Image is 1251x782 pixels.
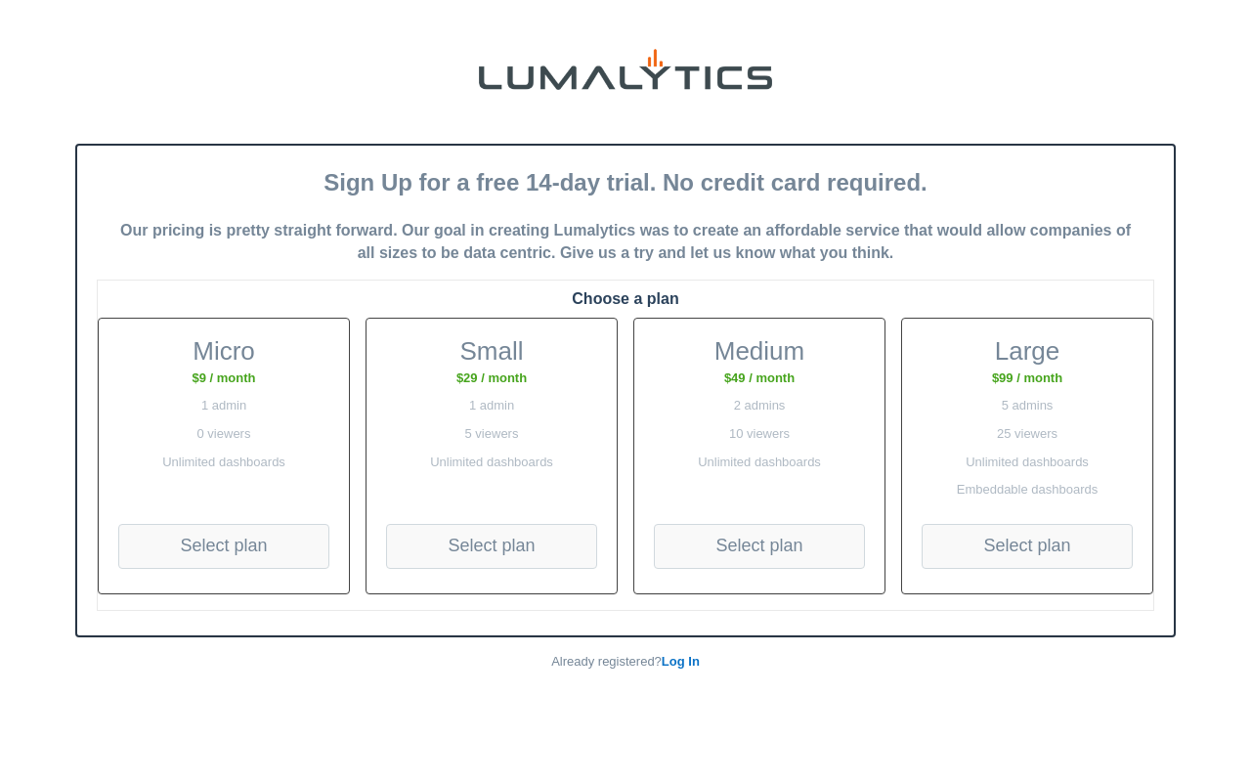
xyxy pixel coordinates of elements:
p: Our pricing is pretty straight forward. Our goal in creating Lumalytics was to create an affordab... [116,220,1135,265]
p: $49 / month [654,369,865,388]
p: Embeddable dashboards [922,481,1133,514]
p: Already registered? [75,653,1176,672]
span: Large [995,336,1060,366]
h3: Sign Up for a free 14-day trial. No credit card required. [77,169,1174,196]
img: lumalytics-black-e9b537c871f77d9ce8d3a6940f85695cd68c596e3f819dc492052d1098752254.png [479,49,772,90]
p: 5 viewers [386,425,597,444]
p: 5 admins [922,397,1133,415]
a: Select plan [922,524,1133,569]
p: 25 viewers [922,425,1133,444]
p: 0 viewers [118,425,329,444]
p: $29 / month [386,369,597,388]
p: $9 / month [118,369,329,388]
p: 1 admin [118,397,329,415]
p: $99 / month [922,369,1133,388]
span: Medium [714,336,804,366]
a: Select plan [654,524,865,569]
p: Unlimited dashboards [386,454,597,472]
p: 2 admins [654,397,865,415]
p: Unlimited dashboards [922,454,1133,472]
p: Unlimited dashboards [118,454,329,472]
a: Select plan [118,524,329,569]
a: Log In [662,654,700,669]
p: Unlimited dashboards [654,454,865,472]
span: Micro [193,336,255,366]
span: Small [459,336,523,366]
p: 10 viewers [654,425,865,444]
a: Select plan [386,524,597,569]
h4: Choose a plan [98,290,1153,308]
p: 1 admin [386,397,597,415]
